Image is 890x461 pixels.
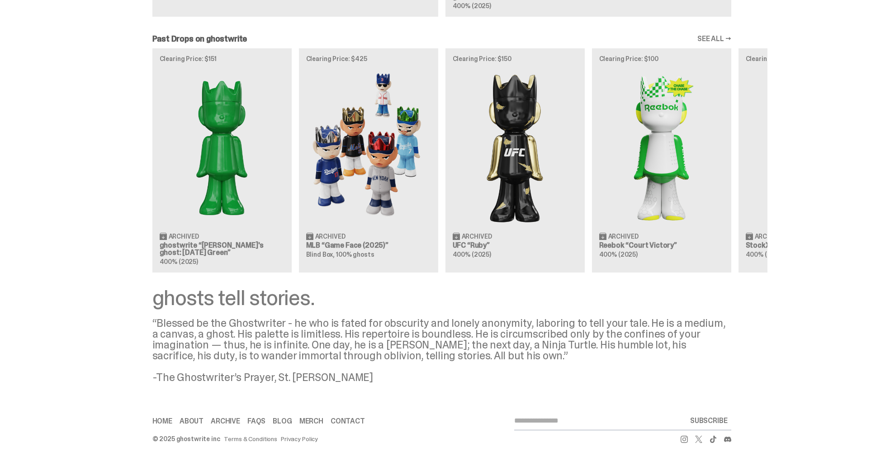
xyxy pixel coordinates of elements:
img: Campless [746,69,871,225]
h3: UFC “Ruby” [453,242,578,249]
img: Ruby [453,69,578,225]
a: About [180,418,204,425]
p: Clearing Price: $250 [746,56,871,62]
p: Clearing Price: $100 [599,56,724,62]
p: Clearing Price: $150 [453,56,578,62]
span: Archived [462,233,492,240]
h3: Reebok “Court Victory” [599,242,724,249]
a: Terms & Conditions [224,436,277,442]
img: Schrödinger's ghost: Sunday Green [160,69,284,225]
img: Court Victory [599,69,724,225]
a: Blog [273,418,292,425]
a: Merch [299,418,323,425]
a: Archive [211,418,240,425]
p: Clearing Price: $425 [306,56,431,62]
img: Game Face (2025) [306,69,431,225]
a: SEE ALL → [697,35,731,42]
a: Contact [331,418,365,425]
a: Clearing Price: $425 Game Face (2025) Archived [299,48,438,273]
div: “Blessed be the Ghostwriter - he who is fated for obscurity and lonely anonymity, laboring to tel... [152,318,731,383]
h2: Past Drops on ghostwrite [152,35,247,43]
a: Privacy Policy [281,436,318,442]
button: SUBSCRIBE [686,412,731,430]
a: Home [152,418,172,425]
span: 400% (2025) [599,250,638,259]
div: © 2025 ghostwrite inc [152,436,220,442]
a: Clearing Price: $150 Ruby Archived [445,48,585,273]
a: Clearing Price: $100 Court Victory Archived [592,48,731,273]
a: FAQs [247,418,265,425]
span: Archived [169,233,199,240]
a: Clearing Price: $250 Campless Archived [739,48,878,273]
span: 400% (2025) [746,250,784,259]
span: Archived [315,233,346,240]
span: 100% ghosts [336,250,374,259]
p: Clearing Price: $151 [160,56,284,62]
span: Archived [755,233,785,240]
h3: ghostwrite “[PERSON_NAME]'s ghost: [DATE] Green” [160,242,284,256]
span: 400% (2025) [160,258,198,266]
span: 400% (2025) [453,250,491,259]
span: 400% (2025) [453,2,491,10]
h3: StockX “Campless” [746,242,871,249]
span: Blind Box, [306,250,335,259]
span: Archived [608,233,639,240]
div: ghosts tell stories. [152,287,731,309]
a: Clearing Price: $151 Schrödinger's ghost: Sunday Green Archived [152,48,292,273]
h3: MLB “Game Face (2025)” [306,242,431,249]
